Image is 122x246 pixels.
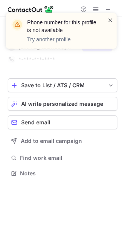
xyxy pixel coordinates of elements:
button: Notes [8,168,117,179]
button: save-profile-one-click [8,78,117,92]
span: Add to email campaign [21,138,82,144]
div: Save to List / ATS / CRM [21,82,104,88]
img: ContactOut v5.3.10 [8,5,54,14]
button: Send email [8,115,117,129]
button: Add to email campaign [8,134,117,148]
header: Phone number for this profile is not available [27,19,98,34]
span: Send email [21,119,50,126]
span: Notes [20,170,114,177]
img: warning [11,19,23,31]
span: Find work email [20,154,114,161]
p: Try another profile [27,36,98,43]
button: Find work email [8,153,117,163]
span: AI write personalized message [21,101,103,107]
button: AI write personalized message [8,97,117,111]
